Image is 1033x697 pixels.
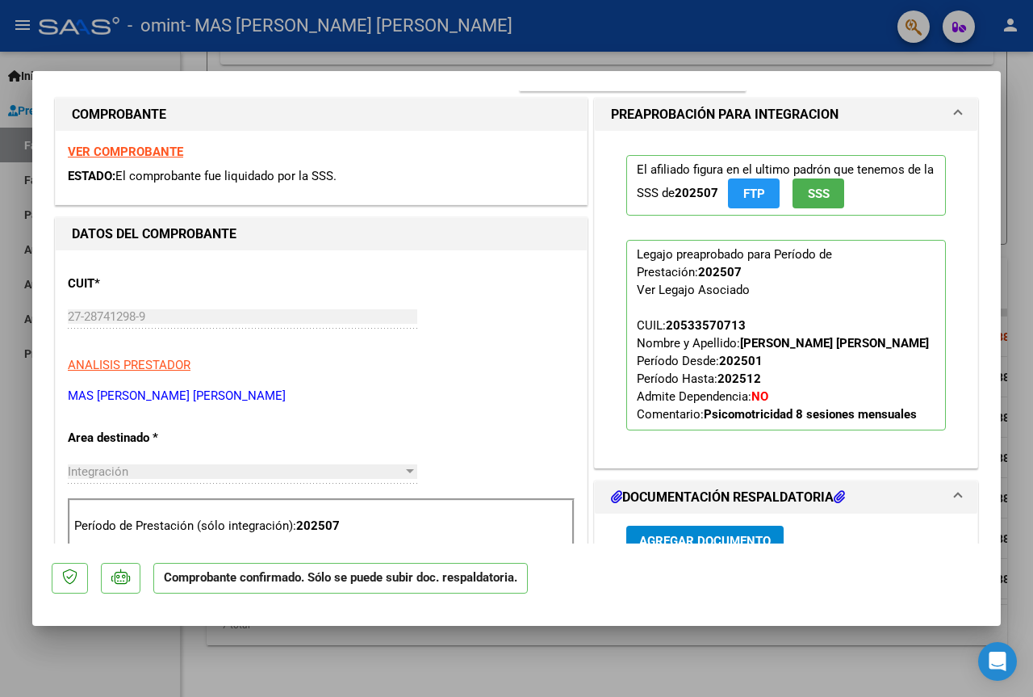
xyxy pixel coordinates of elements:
[704,407,917,422] strong: Psicomotricidad 8 sesiones mensuales
[666,317,746,334] div: 20533570713
[68,358,190,372] span: ANALISIS PRESTADOR
[68,464,128,479] span: Integración
[626,240,946,430] p: Legajo preaprobado para Período de Prestación:
[637,281,750,299] div: Ver Legajo Asociado
[595,481,977,514] mat-expansion-panel-header: DOCUMENTACIÓN RESPALDATORIA
[637,407,917,422] span: Comentario:
[68,387,575,405] p: MAS [PERSON_NAME] [PERSON_NAME]
[68,429,220,447] p: Area destinado *
[978,642,1017,681] div: Open Intercom Messenger
[793,178,844,208] button: SSS
[698,265,742,279] strong: 202507
[719,354,763,368] strong: 202501
[68,169,115,183] span: ESTADO:
[675,186,718,200] strong: 202507
[626,526,784,556] button: Agregar Documento
[72,107,166,122] strong: COMPROBANTE
[115,169,337,183] span: El comprobante fue liquidado por la SSS.
[72,226,236,241] strong: DATOS DEL COMPROBANTE
[639,534,771,548] span: Agregar Documento
[626,155,946,216] p: El afiliado figura en el ultimo padrón que tenemos de la SSS de
[717,372,761,386] strong: 202512
[68,275,220,293] p: CUIT
[740,336,929,351] strong: [PERSON_NAME] [PERSON_NAME]
[595,131,977,468] div: PREAPROBACIÓN PARA INTEGRACION
[611,488,845,507] h1: DOCUMENTACIÓN RESPALDATORIA
[728,178,780,208] button: FTP
[68,145,183,159] a: VER COMPROBANTE
[743,187,765,201] span: FTP
[808,187,830,201] span: SSS
[595,99,977,131] mat-expansion-panel-header: PREAPROBACIÓN PARA INTEGRACION
[637,318,929,422] span: CUIL: Nombre y Apellido: Período Desde: Período Hasta: Admite Dependencia:
[153,563,528,594] p: Comprobante confirmado. Sólo se puede subir doc. respaldatoria.
[296,519,340,533] strong: 202507
[751,389,768,404] strong: NO
[611,105,839,124] h1: PREAPROBACIÓN PARA INTEGRACION
[74,517,568,535] p: Período de Prestación (sólo integración):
